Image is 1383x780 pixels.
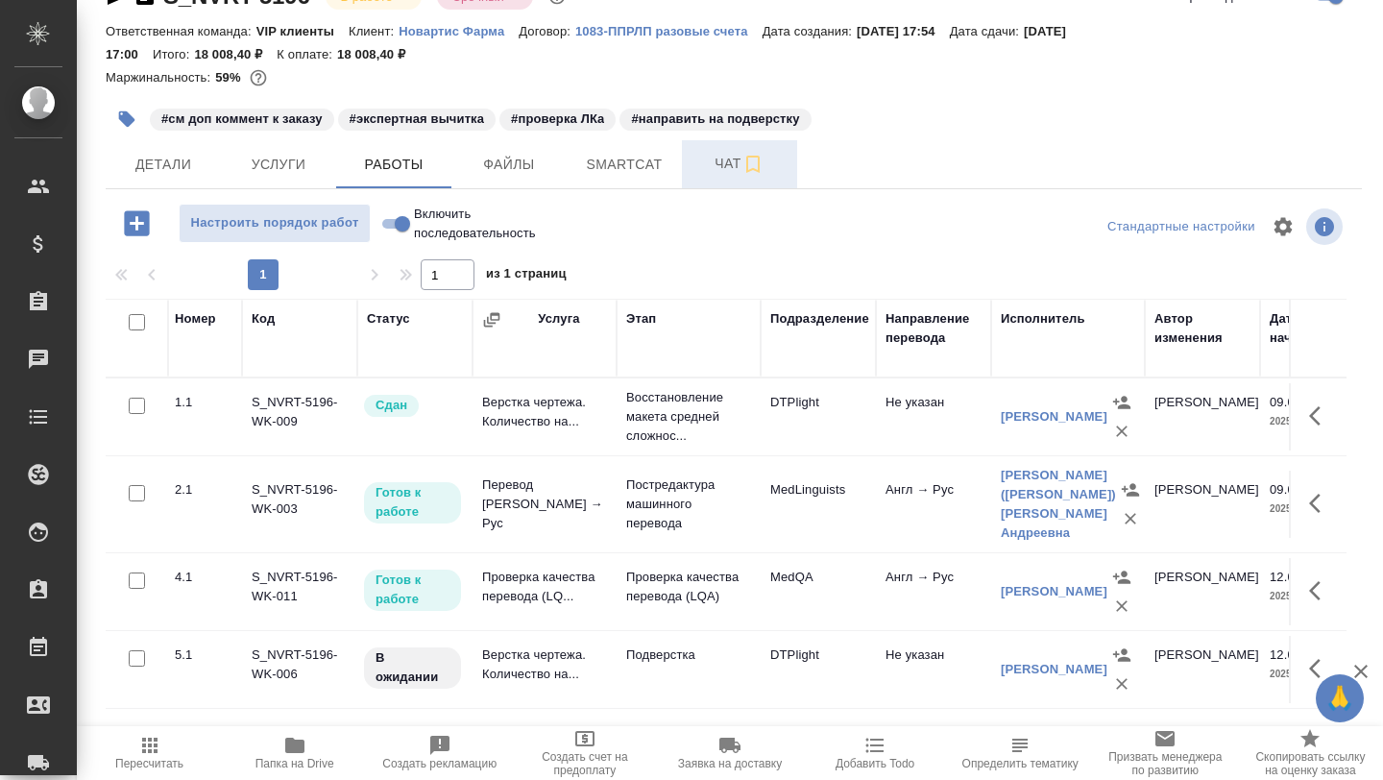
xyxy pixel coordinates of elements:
[242,558,357,625] td: S_NVRT-5196-WK-011
[876,558,991,625] td: Англ → Рус
[252,309,275,329] div: Код
[761,558,876,625] td: MedQA
[1270,309,1347,348] div: Дата начала
[242,636,357,703] td: S_NVRT-5196-WK-006
[256,24,349,38] p: VIP клиенты
[473,466,617,543] td: Перевод [PERSON_NAME] → Рус
[175,393,232,412] div: 1.1
[106,70,215,85] p: Маржинальность:
[1316,674,1364,722] button: 🙏
[1093,726,1238,780] button: Призвать менеджера по развитию
[575,24,763,38] p: 1083-ППРЛП разовые счета
[618,110,813,126] span: направить на подверстку
[1154,309,1250,348] div: Автор изменения
[626,646,751,665] p: Подверстка
[161,110,323,129] p: #см доп коммент к заказу
[473,558,617,625] td: Проверка качества перевода (LQ...
[1107,592,1136,621] button: Удалить
[376,648,449,687] p: В ожидании
[1107,388,1136,417] button: Назначить
[242,383,357,451] td: S_NVRT-5196-WK-009
[77,726,222,780] button: Пересчитать
[626,309,656,329] div: Этап
[255,757,334,770] span: Папка на Drive
[1145,558,1260,625] td: [PERSON_NAME]
[1145,636,1260,703] td: [PERSON_NAME]
[399,22,519,38] a: Новартис Фарма
[376,396,407,415] p: Сдан
[876,636,991,703] td: Не указан
[1298,480,1344,526] button: Здесь прячутся важные кнопки
[1116,475,1145,504] button: Назначить
[153,47,194,61] p: Итого:
[519,24,575,38] p: Договор:
[1260,204,1306,250] span: Настроить таблицу
[362,646,463,691] div: Исполнитель назначен, приступать к работе пока рано
[473,636,617,703] td: Верстка чертежа. Количество на...
[399,24,519,38] p: Новартис Фарма
[1145,383,1260,451] td: [PERSON_NAME]
[523,750,645,777] span: Создать счет на предоплату
[110,204,163,243] button: Добавить работу
[1270,647,1305,662] p: 12.09,
[1298,393,1344,439] button: Здесь прячутся важные кнопки
[337,47,420,61] p: 18 008,40 ₽
[376,571,449,609] p: Готов к работе
[1270,665,1347,684] p: 2025
[175,480,232,500] div: 2.1
[277,47,337,61] p: К оплате:
[1270,500,1347,519] p: 2025
[1298,568,1344,614] button: Здесь прячутся важные кнопки
[1001,584,1107,598] a: [PERSON_NAME]
[1001,468,1116,540] a: [PERSON_NAME] ([PERSON_NAME]) [PERSON_NAME] Андреевна
[741,153,764,176] svg: Подписаться
[1107,670,1136,698] button: Удалить
[512,726,657,780] button: Создать счет на предоплату
[770,309,869,329] div: Подразделение
[1270,482,1305,497] p: 09.09,
[1270,412,1347,431] p: 2025
[349,24,399,38] p: Клиент:
[761,383,876,451] td: DTPlight
[463,153,555,177] span: Файлы
[626,388,751,446] p: Восстановление макета средней сложнос...
[336,110,498,126] span: экспертная вычитка
[148,110,336,126] span: см доп коммент к заказу
[1270,587,1347,606] p: 2025
[948,726,1093,780] button: Определить тематику
[578,153,670,177] span: Smartcat
[1103,212,1260,242] div: split button
[626,568,751,606] p: Проверка качества перевода (LQA)
[761,471,876,538] td: MedLinguists
[1238,726,1383,780] button: Скопировать ссылку на оценку заказа
[482,310,501,329] button: Сгруппировать
[414,205,536,243] span: Включить последовательность
[348,153,440,177] span: Работы
[382,757,497,770] span: Создать рекламацию
[367,726,512,780] button: Создать рекламацию
[473,383,617,451] td: Верстка чертежа. Количество на...
[486,262,567,290] span: из 1 страниц
[761,636,876,703] td: DTPlight
[222,726,367,780] button: Папка на Drive
[876,471,991,538] td: Англ → Рус
[367,309,410,329] div: Статус
[1145,471,1260,538] td: [PERSON_NAME]
[836,757,914,770] span: Добавить Todo
[215,70,245,85] p: 59%
[538,309,579,329] div: Услуга
[1107,641,1136,670] button: Назначить
[1104,750,1226,777] span: Призвать менеджера по развитию
[1107,563,1136,592] button: Назначить
[117,153,209,177] span: Детали
[511,110,604,129] p: #проверка ЛКа
[626,475,751,533] p: Постредактура машинного перевода
[1323,678,1356,719] span: 🙏
[950,24,1024,38] p: Дата сдачи:
[175,646,232,665] div: 5.1
[246,65,271,90] button: 6082.40 RUB;
[232,153,325,177] span: Услуги
[763,24,857,38] p: Дата создания:
[1298,646,1344,692] button: Здесь прячутся важные кнопки
[1306,208,1347,245] span: Посмотреть информацию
